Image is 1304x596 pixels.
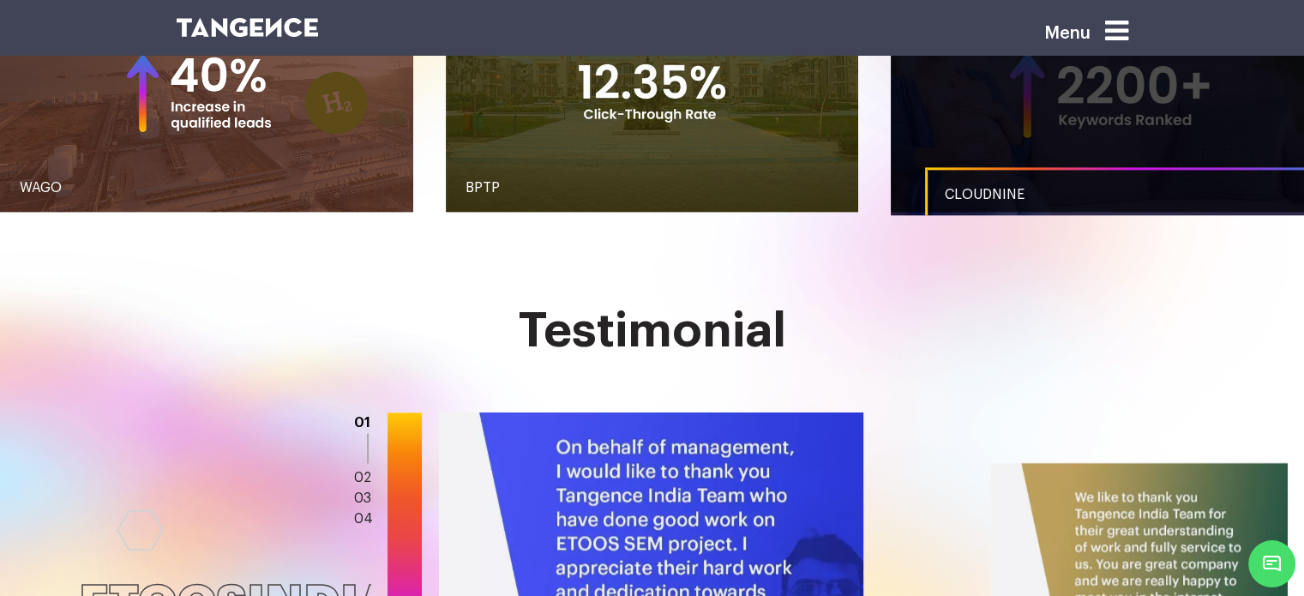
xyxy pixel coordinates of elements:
a: 01 [354,416,370,430]
a: 04 [354,512,373,526]
span: WAGO [20,181,62,195]
img: logo SVG [177,18,319,37]
span: CLOUDNINE [945,188,1025,202]
h2: Testimonial [177,304,1128,358]
a: 02 [354,471,371,485]
span: BPTP [466,181,500,195]
a: BPTP [446,160,859,215]
a: 03 [354,491,371,505]
span: Chat Widget [1248,540,1295,587]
